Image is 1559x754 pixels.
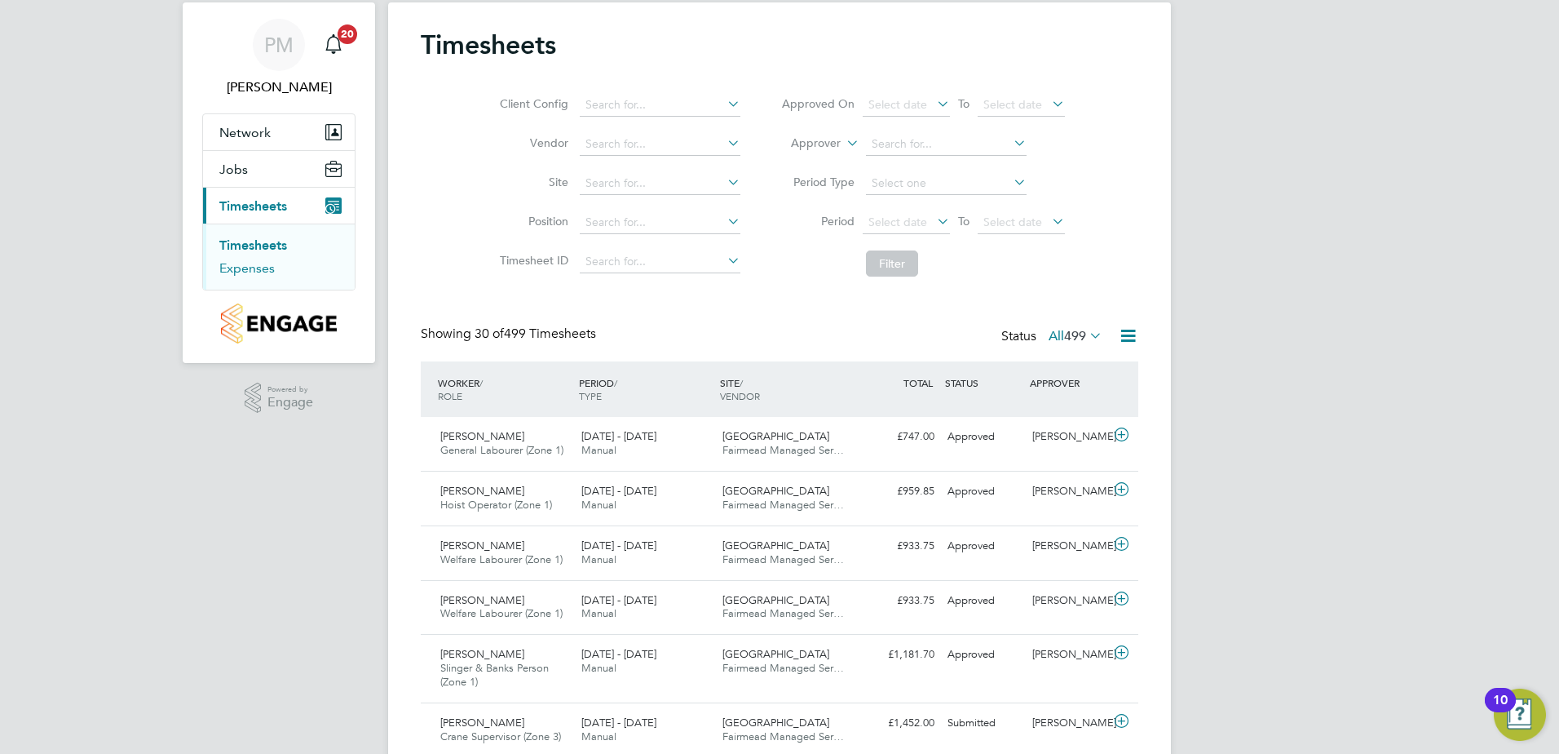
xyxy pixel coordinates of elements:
span: Fairmead Managed Ser… [722,730,844,743]
div: [PERSON_NAME] [1026,588,1111,614]
div: Status [1001,326,1106,348]
div: £1,452.00 [856,710,941,737]
div: Timesheets [203,224,355,290]
div: [PERSON_NAME] [1026,533,1111,560]
span: Powered by [267,383,313,397]
label: Approver [767,135,841,152]
span: Select date [983,97,1042,112]
span: [PERSON_NAME] [440,484,524,498]
span: [DATE] - [DATE] [581,716,656,730]
span: 499 Timesheets [475,326,596,342]
span: [DATE] - [DATE] [581,647,656,661]
a: Powered byEngage [245,383,314,414]
span: Manual [581,552,616,566]
a: 20 [317,19,350,71]
span: To [953,211,974,232]
span: Jobs [219,162,248,177]
div: £747.00 [856,424,941,450]
input: Search for... [580,94,740,117]
span: General Labourer (Zone 1) [440,443,563,457]
div: Approved [941,478,1026,505]
div: Showing [421,326,599,343]
div: Approved [941,641,1026,668]
span: ROLE [438,389,462,402]
span: Network [219,125,271,140]
span: [PERSON_NAME] [440,539,524,552]
button: Timesheets [203,188,355,224]
span: [PERSON_NAME] [440,647,524,661]
label: Timesheet ID [495,253,568,268]
label: Client Config [495,96,568,111]
div: WORKER [434,368,575,410]
label: Period Type [781,175,855,189]
input: Select one [866,172,1027,195]
span: [DATE] - [DATE] [581,429,656,443]
span: / [614,376,617,389]
div: Approved [941,588,1026,614]
span: [DATE] - [DATE] [581,593,656,607]
label: Approved On [781,96,855,111]
span: [GEOGRAPHIC_DATA] [722,593,829,607]
span: Slinger & Banks Person (Zone 1) [440,661,549,689]
span: Engage [267,396,313,410]
span: VENDOR [720,389,760,402]
label: Period [781,214,855,228]
button: Open Resource Center, 10 new notifications [1494,689,1546,741]
span: [PERSON_NAME] [440,716,524,730]
div: Approved [941,424,1026,450]
div: SITE [716,368,857,410]
div: [PERSON_NAME] [1026,424,1111,450]
a: Expenses [219,260,275,276]
span: Timesheets [219,198,287,214]
span: Crane Supervisor (Zone 3) [440,730,561,743]
span: Fairmead Managed Ser… [722,443,844,457]
div: 10 [1493,700,1508,721]
span: Fairmead Managed Ser… [722,606,844,620]
span: [GEOGRAPHIC_DATA] [722,647,829,661]
nav: Main navigation [183,2,375,363]
div: Approved [941,533,1026,560]
span: [GEOGRAPHIC_DATA] [722,716,829,730]
div: PERIOD [575,368,716,410]
span: [GEOGRAPHIC_DATA] [722,484,829,498]
button: Jobs [203,151,355,187]
div: [PERSON_NAME] [1026,641,1111,668]
span: 30 of [475,326,504,342]
h2: Timesheets [421,29,556,61]
div: [PERSON_NAME] [1026,710,1111,737]
span: 499 [1064,328,1086,344]
span: Welfare Labourer (Zone 1) [440,552,563,566]
div: £1,181.70 [856,641,941,668]
span: [PERSON_NAME] [440,429,524,443]
span: [DATE] - [DATE] [581,484,656,498]
label: Site [495,175,568,189]
span: Manual [581,730,616,743]
span: Select date [983,215,1042,229]
div: STATUS [941,368,1026,397]
button: Filter [866,251,918,277]
input: Search for... [580,211,740,234]
span: To [953,93,974,114]
span: Paul Marcus [202,78,356,97]
div: £959.85 [856,478,941,505]
a: PM[PERSON_NAME] [202,19,356,97]
button: Network [203,114,355,150]
span: [GEOGRAPHIC_DATA] [722,429,829,443]
img: countryside-properties-logo-retina.png [221,304,336,344]
span: [PERSON_NAME] [440,593,524,607]
span: Fairmead Managed Ser… [722,552,844,566]
input: Search for... [580,251,740,273]
label: Vendor [495,135,568,150]
span: [GEOGRAPHIC_DATA] [722,539,829,552]
a: Go to home page [202,304,356,344]
span: Welfare Labourer (Zone 1) [440,606,563,620]
span: Manual [581,498,616,512]
label: Position [495,214,568,228]
span: PM [264,34,294,55]
span: / [479,376,483,389]
span: 20 [338,24,357,44]
span: TYPE [579,389,602,402]
span: Manual [581,661,616,675]
span: TOTAL [903,376,933,389]
a: Timesheets [219,237,287,253]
